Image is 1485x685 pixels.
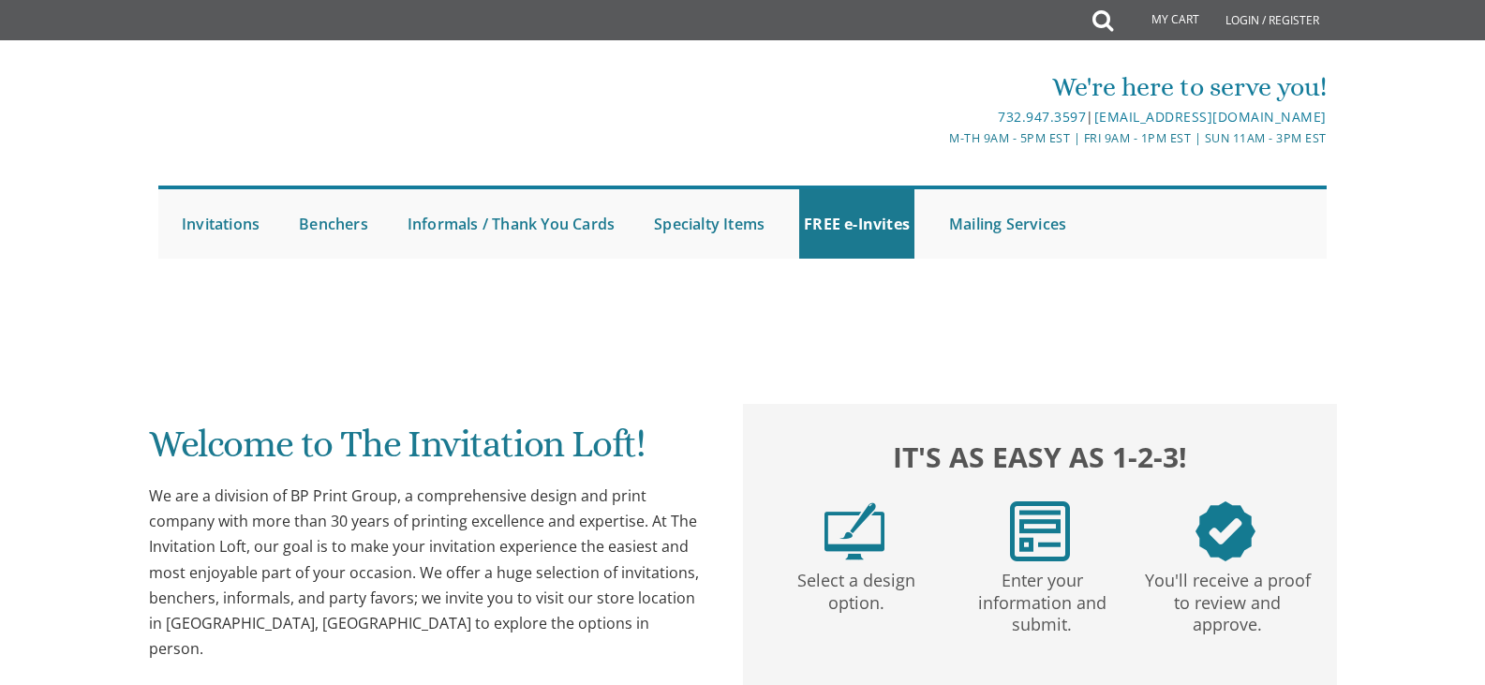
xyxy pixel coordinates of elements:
p: Enter your information and submit. [953,561,1131,636]
a: Mailing Services [944,189,1071,259]
a: Specialty Items [649,189,769,259]
a: [EMAIL_ADDRESS][DOMAIN_NAME] [1094,108,1327,126]
a: My Cart [1111,2,1212,39]
div: We are a division of BP Print Group, a comprehensive design and print company with more than 30 y... [149,484,705,662]
a: 732.947.3597 [998,108,1086,126]
div: M-Th 9am - 5pm EST | Fri 9am - 1pm EST | Sun 11am - 3pm EST [549,128,1327,148]
a: Invitations [177,189,264,259]
div: We're here to serve you! [549,68,1327,106]
h1: Welcome to The Invitation Loft! [149,424,705,479]
a: Informals / Thank You Cards [403,189,619,259]
a: FREE e-Invites [799,189,914,259]
img: step2.png [1010,501,1070,561]
div: | [549,106,1327,128]
p: Select a design option. [767,561,945,615]
a: Benchers [294,189,373,259]
img: step3.png [1195,501,1255,561]
img: step1.png [824,501,884,561]
h2: It's as easy as 1-2-3! [762,436,1318,478]
p: You'll receive a proof to review and approve. [1138,561,1316,636]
